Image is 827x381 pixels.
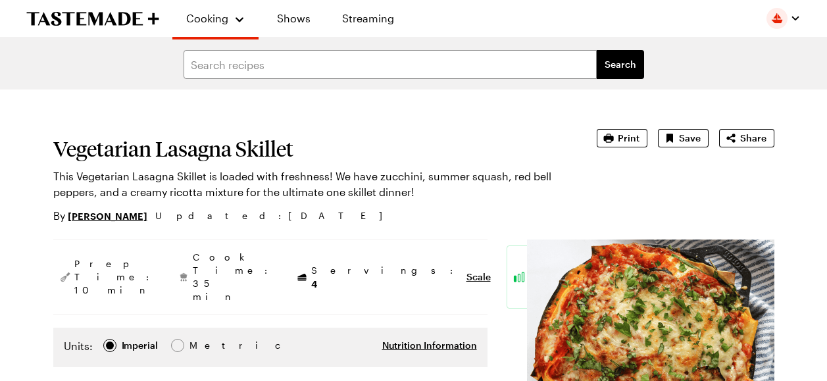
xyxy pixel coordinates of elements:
p: This Vegetarian Lasagna Skillet is loaded with freshness! We have zucchini, summer squash, red be... [53,168,560,200]
span: Updated : [DATE] [155,209,395,223]
span: Search [605,58,636,71]
a: [PERSON_NAME] [68,209,147,223]
button: Profile picture [766,8,801,29]
button: Print [597,129,647,147]
a: To Tastemade Home Page [26,11,159,26]
button: Scale [466,270,491,284]
span: Prep Time: 10 min [74,257,156,297]
div: Imperial [122,338,158,353]
span: Share [740,132,766,145]
input: Search recipes [184,50,597,79]
span: Servings: [311,264,460,291]
label: Units: [64,338,93,354]
button: Nutrition Information [382,339,477,352]
span: Print [618,132,639,145]
span: 4 [311,277,317,290]
span: Save [679,132,701,145]
img: Profile picture [766,8,788,29]
p: By [53,208,147,224]
button: Share [719,129,774,147]
button: filters [597,50,644,79]
span: Cook Time: 35 min [193,251,274,303]
button: Cooking [186,5,245,32]
span: Metric [189,338,218,353]
button: Save recipe [658,129,709,147]
span: Cooking [186,12,228,24]
h1: Vegetarian Lasagna Skillet [53,137,560,161]
span: Imperial [122,338,159,353]
div: Imperial Metric [64,338,217,357]
div: Metric [189,338,217,353]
